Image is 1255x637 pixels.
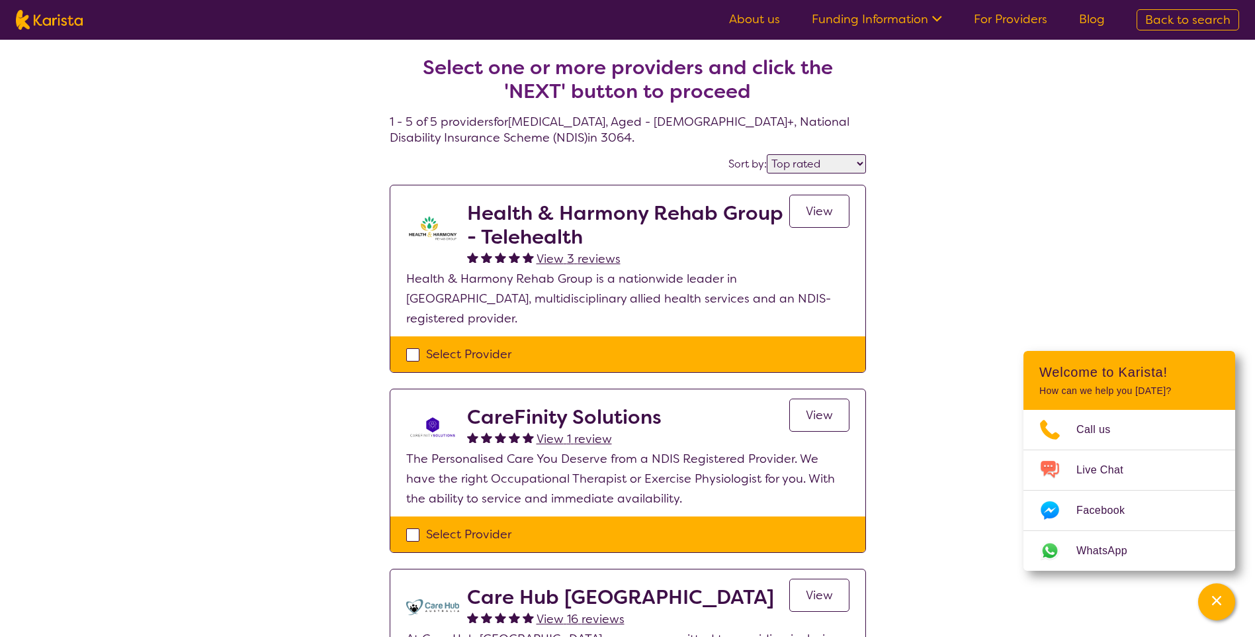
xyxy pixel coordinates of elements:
img: fullstar [509,252,520,263]
a: View 3 reviews [537,249,621,269]
img: fullstar [523,432,534,443]
span: WhatsApp [1076,541,1143,561]
h2: CareFinity Solutions [467,405,662,429]
span: Live Chat [1076,460,1139,480]
h2: Care Hub [GEOGRAPHIC_DATA] [467,585,774,609]
a: Blog [1079,11,1105,27]
button: Channel Menu [1198,583,1235,620]
span: View [806,587,833,603]
p: How can we help you [DATE]? [1039,385,1219,397]
ul: Choose channel [1023,410,1235,571]
label: Sort by: [728,157,767,171]
a: View 1 review [537,429,612,449]
a: Web link opens in a new tab. [1023,531,1235,571]
img: fullstar [495,252,506,263]
a: View [789,399,849,432]
img: fullstar [509,612,520,623]
span: View 1 review [537,431,612,447]
a: Funding Information [812,11,942,27]
a: View [789,195,849,228]
span: View [806,407,833,423]
img: fullstar [495,612,506,623]
a: View 16 reviews [537,609,625,629]
a: For Providers [974,11,1047,27]
a: About us [729,11,780,27]
p: The Personalised Care You Deserve from a NDIS Registered Provider. We have the right Occupational... [406,449,849,509]
h2: Welcome to Karista! [1039,364,1219,380]
img: fullstar [467,252,478,263]
img: j1wvtkprq6x5tfxz9an2.png [406,405,459,449]
div: Channel Menu [1023,351,1235,571]
img: fullstar [467,612,478,623]
img: fullstar [481,432,492,443]
a: View [789,579,849,612]
h2: Select one or more providers and click the 'NEXT' button to proceed [406,56,850,103]
span: Facebook [1076,501,1141,520]
h2: Health & Harmony Rehab Group - Telehealth [467,201,789,249]
a: Back to search [1137,9,1239,30]
img: Karista logo [16,10,83,30]
span: View [806,203,833,219]
img: fullstar [467,432,478,443]
img: fullstar [495,432,506,443]
img: ztak9tblhgtrn1fit8ap.png [406,201,459,254]
span: Back to search [1145,12,1231,28]
p: Health & Harmony Rehab Group is a nationwide leader in [GEOGRAPHIC_DATA], multidisciplinary allie... [406,269,849,328]
img: fullstar [481,612,492,623]
img: ghwmlfce3t00xkecpakn.jpg [406,585,459,629]
span: View 3 reviews [537,251,621,267]
span: View 16 reviews [537,611,625,627]
img: fullstar [523,252,534,263]
span: Call us [1076,420,1127,440]
img: fullstar [481,252,492,263]
img: fullstar [509,432,520,443]
h4: 1 - 5 of 5 providers for [MEDICAL_DATA] , Aged - [DEMOGRAPHIC_DATA]+ , National Disability Insura... [390,24,866,146]
img: fullstar [523,612,534,623]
